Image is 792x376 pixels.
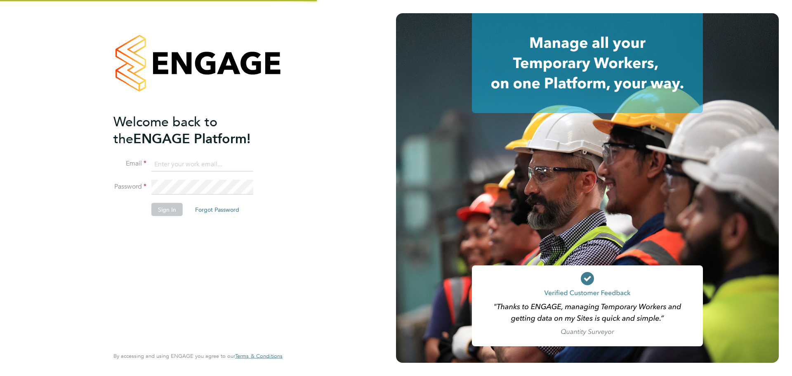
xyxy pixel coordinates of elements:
a: Terms & Conditions [235,353,283,359]
span: Welcome back to the [113,114,217,147]
input: Enter your work email... [151,157,253,172]
button: Sign In [151,203,183,216]
span: By accessing and using ENGAGE you agree to our [113,352,283,359]
span: Terms & Conditions [235,352,283,359]
label: Email [113,159,146,168]
h2: ENGAGE Platform! [113,113,274,147]
button: Forgot Password [189,203,246,216]
label: Password [113,182,146,191]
